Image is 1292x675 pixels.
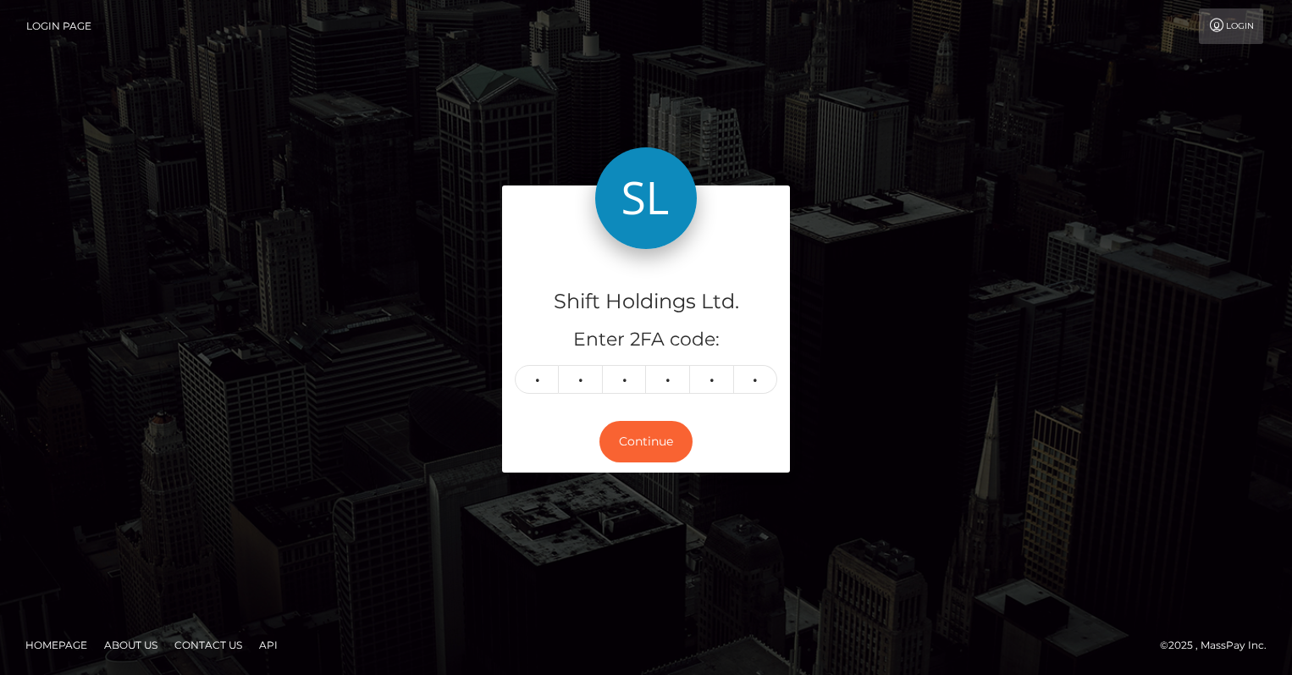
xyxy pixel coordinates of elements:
h4: Shift Holdings Ltd. [515,287,777,317]
div: © 2025 , MassPay Inc. [1160,636,1279,655]
a: About Us [97,632,164,658]
a: Login Page [26,8,91,44]
button: Continue [599,421,693,462]
a: API [252,632,284,658]
img: Shift Holdings Ltd. [595,147,697,249]
a: Contact Us [168,632,249,658]
a: Homepage [19,632,94,658]
h5: Enter 2FA code: [515,327,777,353]
a: Login [1199,8,1263,44]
